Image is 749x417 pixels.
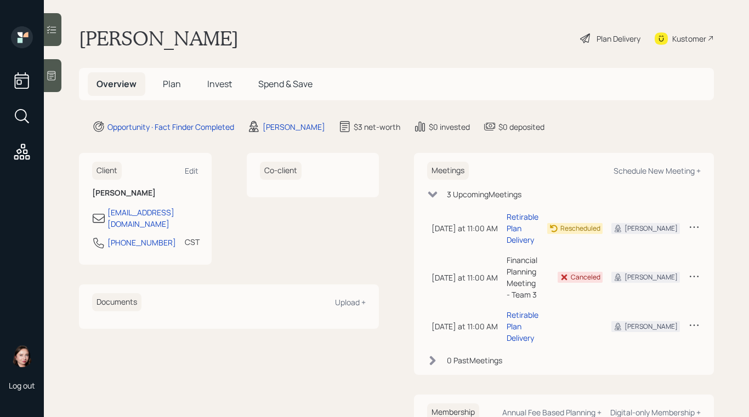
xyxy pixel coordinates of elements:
div: Schedule New Meeting + [614,165,701,176]
div: [PHONE_NUMBER] [107,237,176,248]
div: Rescheduled [560,224,600,233]
div: [EMAIL_ADDRESS][DOMAIN_NAME] [107,207,198,230]
div: CST [185,236,200,248]
div: [DATE] at 11:00 AM [432,272,498,283]
div: [PERSON_NAME] [263,121,325,133]
div: Opportunity · Fact Finder Completed [107,121,234,133]
div: [PERSON_NAME] [625,322,678,332]
h6: Meetings [427,162,469,180]
div: [PERSON_NAME] [625,272,678,282]
h6: Client [92,162,122,180]
div: Kustomer [672,33,706,44]
h6: Co-client [260,162,302,180]
h1: [PERSON_NAME] [79,26,239,50]
div: Upload + [335,297,366,307]
div: Log out [9,380,35,391]
span: Overview [97,78,137,90]
h6: Documents [92,293,141,311]
div: Retirable Plan Delivery [507,211,538,245]
div: 3 Upcoming Meeting s [447,188,521,200]
div: Canceled [571,272,600,282]
div: $0 deposited [498,121,544,133]
div: $3 net-worth [354,121,400,133]
div: [DATE] at 11:00 AM [432,321,498,332]
div: Retirable Plan Delivery [507,309,538,344]
div: [DATE] at 11:00 AM [432,222,498,234]
div: [PERSON_NAME] [625,224,678,233]
div: Financial Planning Meeting - Team 3 [507,254,538,300]
span: Spend & Save [258,78,313,90]
img: aleksandra-headshot.png [11,345,33,367]
div: $0 invested [429,121,470,133]
div: Plan Delivery [597,33,640,44]
span: Invest [207,78,232,90]
div: 0 Past Meeting s [447,355,502,366]
span: Plan [163,78,181,90]
div: Edit [185,165,198,176]
h6: [PERSON_NAME] [92,188,198,198]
